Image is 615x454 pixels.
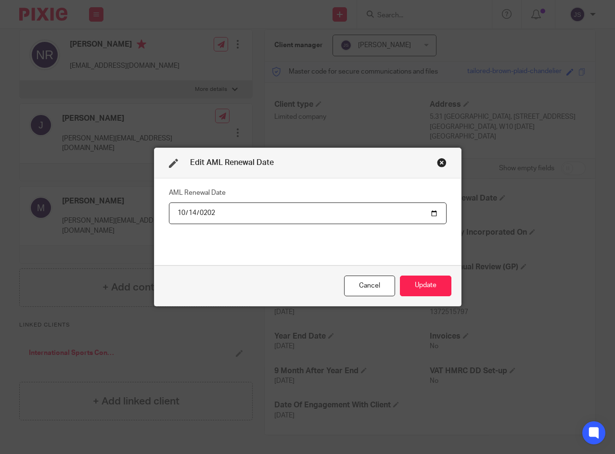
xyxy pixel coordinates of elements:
[344,276,395,296] div: Close this dialog window
[169,202,447,224] input: YYYY-MM-DD
[437,158,447,167] div: Close this dialog window
[190,159,274,166] span: Edit AML Renewal Date
[400,276,451,296] button: Update
[169,188,226,198] label: AML Renewal Date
